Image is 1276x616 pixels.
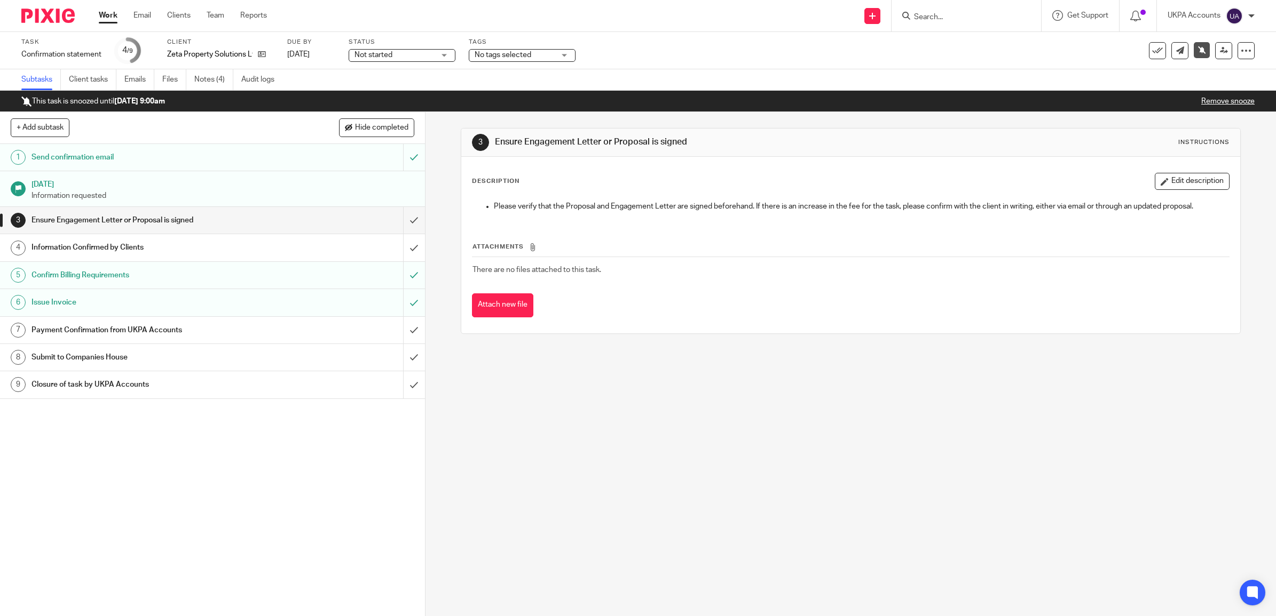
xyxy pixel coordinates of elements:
[339,118,414,137] button: Hide completed
[21,38,101,46] label: Task
[11,377,26,392] div: 9
[472,134,489,151] div: 3
[11,323,26,338] div: 7
[472,266,601,274] span: There are no files attached to this task.
[349,38,455,46] label: Status
[11,268,26,283] div: 5
[287,38,335,46] label: Due by
[31,149,272,165] h1: Send confirmation email
[472,244,524,250] span: Attachments
[287,51,310,58] span: [DATE]
[1155,173,1230,190] button: Edit description
[122,44,133,57] div: 4
[31,190,414,201] p: Information requested
[1178,138,1230,147] div: Instructions
[472,293,533,317] button: Attach new file
[114,98,165,105] b: [DATE] 9:00am
[99,10,117,21] a: Work
[194,69,233,90] a: Notes (4)
[355,51,392,59] span: Not started
[69,69,116,90] a: Client tasks
[475,51,531,59] span: No tags selected
[31,177,414,190] h1: [DATE]
[494,201,1229,212] p: Please verify that the Proposal and Engagement Letter are signed beforehand. If there is an incre...
[167,10,191,21] a: Clients
[241,69,282,90] a: Audit logs
[31,212,272,228] h1: Ensure Engagement Letter or Proposal is signed
[11,150,26,165] div: 1
[469,38,576,46] label: Tags
[31,322,272,338] h1: Payment Confirmation from UKPA Accounts
[11,295,26,310] div: 6
[167,38,274,46] label: Client
[31,239,272,255] h1: Information Confirmed by Clients
[11,350,26,365] div: 8
[31,349,272,365] h1: Submit to Companies House
[240,10,267,21] a: Reports
[21,49,101,60] div: Confirmation statement
[31,377,272,393] h1: Closure of task by UKPA Accounts
[124,69,154,90] a: Emails
[31,267,272,283] h1: Confirm Billing Requirements
[127,48,133,54] small: /9
[11,241,26,255] div: 4
[21,96,165,107] p: This task is snoozed until
[207,10,224,21] a: Team
[1067,12,1108,19] span: Get Support
[162,69,186,90] a: Files
[472,177,519,186] p: Description
[913,13,1009,22] input: Search
[1201,98,1255,105] a: Remove snooze
[11,118,69,137] button: + Add subtask
[1168,10,1220,21] p: UKPA Accounts
[31,294,272,310] h1: Issue Invoice
[355,124,408,132] span: Hide completed
[11,213,26,228] div: 3
[167,49,253,60] p: Zeta Property Solutions Ltd
[1226,7,1243,25] img: svg%3E
[21,9,75,23] img: Pixie
[495,137,873,148] h1: Ensure Engagement Letter or Proposal is signed
[133,10,151,21] a: Email
[21,69,61,90] a: Subtasks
